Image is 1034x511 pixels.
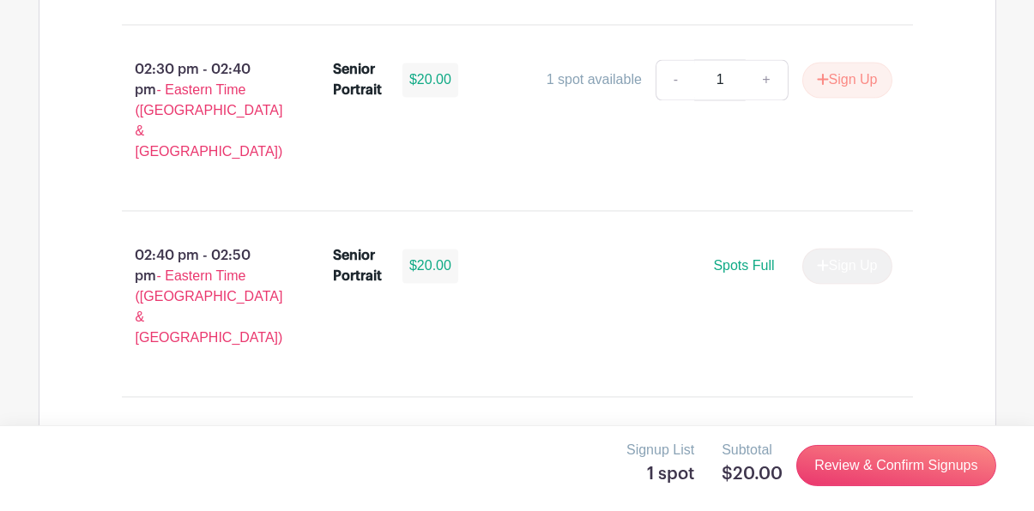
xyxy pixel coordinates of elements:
[402,249,458,283] div: $20.00
[796,445,995,486] a: Review & Confirm Signups
[722,440,783,460] p: Subtotal
[626,440,694,460] p: Signup List
[136,268,283,345] span: - Eastern Time ([GEOGRAPHIC_DATA] & [GEOGRAPHIC_DATA])
[745,59,788,100] a: +
[94,238,306,355] p: 02:40 pm - 02:50 pm
[626,464,694,484] h5: 1 spot
[333,245,382,286] div: Senior Portrait
[713,258,774,273] span: Spots Full
[94,52,306,169] p: 02:30 pm - 02:40 pm
[656,59,695,100] a: -
[722,464,783,484] h5: $20.00
[333,59,382,100] div: Senior Portrait
[802,62,892,98] button: Sign Up
[402,63,458,97] div: $20.00
[136,82,283,159] span: - Eastern Time ([GEOGRAPHIC_DATA] & [GEOGRAPHIC_DATA])
[547,69,642,90] div: 1 spot available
